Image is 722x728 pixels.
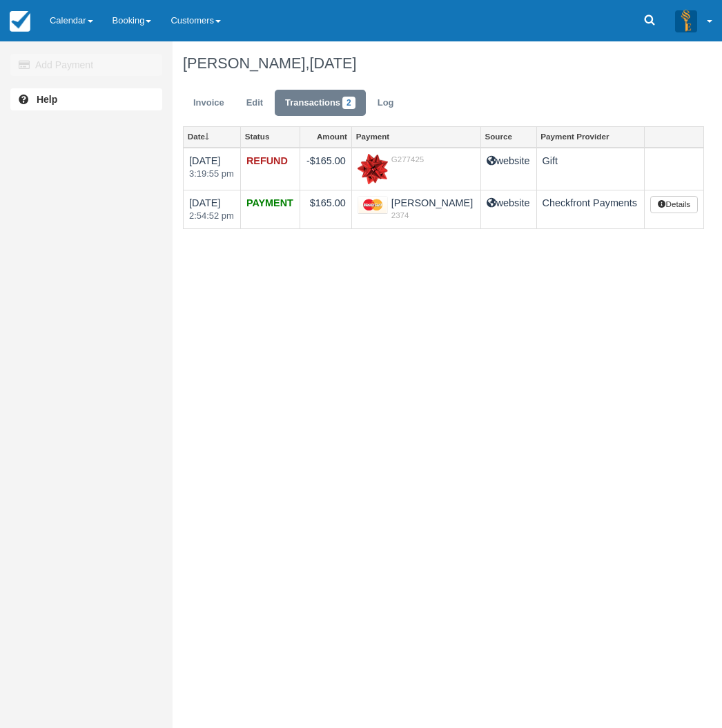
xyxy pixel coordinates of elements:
a: Source [481,127,536,146]
strong: REFUND [246,155,288,166]
td: [DATE] [184,148,241,190]
td: Gift [536,148,645,190]
img: checkfront-main-nav-mini-logo.png [10,11,30,32]
em: G277425 [358,154,475,165]
td: -$165.00 [300,148,352,190]
img: A3 [675,10,697,32]
a: Payment [352,127,480,146]
td: $165.00 [300,190,352,228]
a: Status [241,127,300,146]
strong: PAYMENT [246,197,293,208]
span: [DATE] [309,55,356,72]
h1: [PERSON_NAME], [183,55,704,72]
td: website [480,148,536,190]
em: 2374 [358,210,475,221]
a: Help [10,88,162,110]
em: 3:19:55 pm [189,168,235,181]
a: Transactions2 [275,90,366,117]
td: [PERSON_NAME] [351,190,480,228]
a: Log [367,90,404,117]
a: Date [184,127,240,146]
em: 2:54:52 pm [189,210,235,223]
img: gift.png [358,154,388,184]
button: Details [650,196,697,214]
td: Checkfront Payments [536,190,645,228]
a: Payment Provider [537,127,645,146]
b: Help [37,94,57,105]
a: Amount [300,127,351,146]
td: [DATE] [184,190,241,228]
a: Edit [236,90,273,117]
span: 2 [342,97,355,109]
img: mastercard.png [358,196,388,215]
td: website [480,190,536,228]
a: Invoice [183,90,235,117]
